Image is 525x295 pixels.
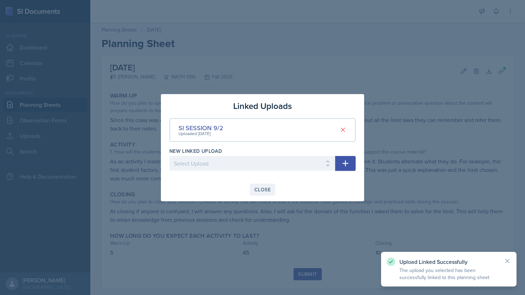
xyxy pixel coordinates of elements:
p: Upload Linked Successfully [399,258,498,265]
p: The upload you selected has been successfully linked to this planning sheet [399,267,498,281]
label: New Linked Upload [169,147,222,155]
div: SI SESSION 9/2 [179,123,223,133]
div: Uploaded [DATE] [179,131,223,137]
div: Close [254,187,271,192]
button: Close [250,184,275,196]
h3: Linked Uploads [233,100,292,112]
